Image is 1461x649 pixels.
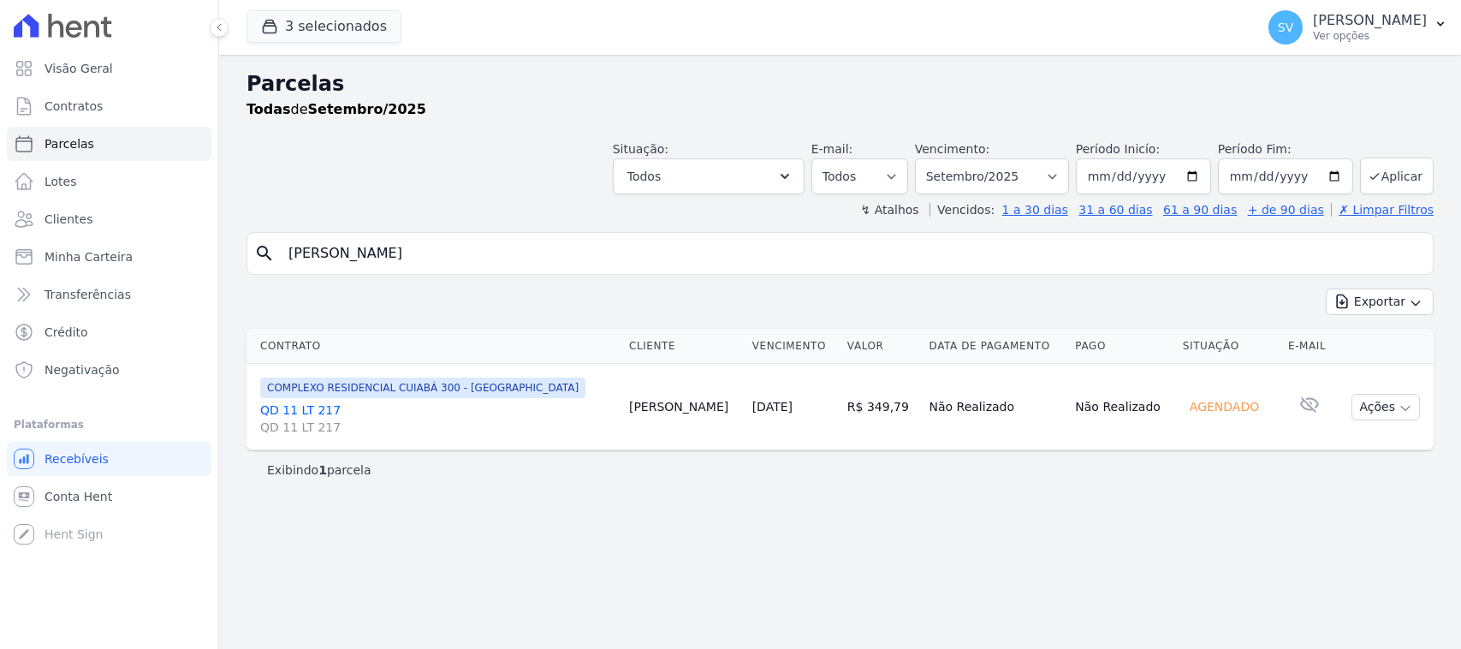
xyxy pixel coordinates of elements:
[923,364,1069,450] td: Não Realizado
[1331,203,1434,217] a: ✗ Limpar Filtros
[45,324,88,341] span: Crédito
[45,248,133,265] span: Minha Carteira
[278,236,1426,271] input: Buscar por nome do lote ou do cliente
[840,364,923,450] td: R$ 349,79
[923,329,1069,364] th: Data de Pagamento
[7,51,211,86] a: Visão Geral
[1326,289,1434,315] button: Exportar
[246,68,1434,99] h2: Parcelas
[1163,203,1237,217] a: 61 a 90 dias
[627,166,661,187] span: Todos
[7,240,211,274] a: Minha Carteira
[246,99,426,120] p: de
[1076,142,1160,156] label: Período Inicío:
[45,60,113,77] span: Visão Geral
[45,98,103,115] span: Contratos
[14,414,205,435] div: Plataformas
[613,158,805,194] button: Todos
[246,10,401,43] button: 3 selecionados
[811,142,853,156] label: E-mail:
[246,101,291,117] strong: Todas
[1255,3,1461,51] button: SV [PERSON_NAME] Ver opções
[840,329,923,364] th: Valor
[1278,21,1293,33] span: SV
[1351,394,1420,420] button: Ações
[254,243,275,264] i: search
[1281,329,1338,364] th: E-mail
[260,378,585,398] span: COMPLEXO RESIDENCIAL CUIABÁ 300 - [GEOGRAPHIC_DATA]
[45,211,92,228] span: Clientes
[1218,140,1353,158] label: Período Fim:
[318,463,327,477] b: 1
[7,315,211,349] a: Crédito
[1068,329,1175,364] th: Pago
[7,202,211,236] a: Clientes
[1248,203,1324,217] a: + de 90 dias
[260,419,615,436] span: QD 11 LT 217
[7,479,211,514] a: Conta Hent
[1313,29,1427,43] p: Ver opções
[915,142,989,156] label: Vencimento:
[860,203,918,217] label: ↯ Atalhos
[7,89,211,123] a: Contratos
[7,127,211,161] a: Parcelas
[613,142,668,156] label: Situação:
[7,442,211,476] a: Recebíveis
[1078,203,1152,217] a: 31 a 60 dias
[308,101,426,117] strong: Setembro/2025
[7,277,211,312] a: Transferências
[45,361,120,378] span: Negativação
[45,173,77,190] span: Lotes
[45,488,112,505] span: Conta Hent
[929,203,995,217] label: Vencidos:
[246,329,622,364] th: Contrato
[7,353,211,387] a: Negativação
[1176,329,1281,364] th: Situação
[1360,158,1434,194] button: Aplicar
[1002,203,1068,217] a: 1 a 30 dias
[45,135,94,152] span: Parcelas
[260,402,615,436] a: QD 11 LT 217QD 11 LT 217
[1183,395,1266,419] div: Agendado
[7,164,211,199] a: Lotes
[45,450,109,467] span: Recebíveis
[1313,12,1427,29] p: [PERSON_NAME]
[267,461,371,479] p: Exibindo parcela
[45,286,131,303] span: Transferências
[1068,364,1175,450] td: Não Realizado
